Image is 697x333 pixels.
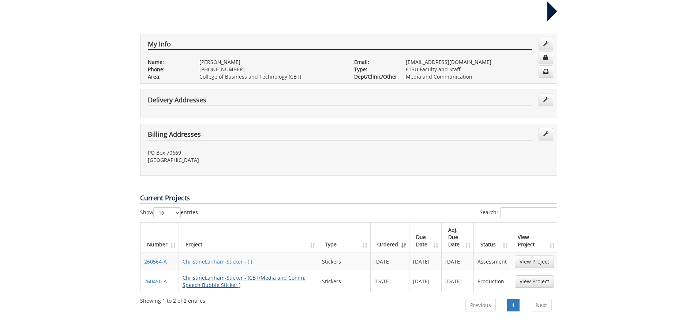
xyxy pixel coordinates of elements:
a: View Project [515,256,554,268]
th: Due Date: activate to sort column ascending [409,223,442,252]
p: [GEOGRAPHIC_DATA] [148,156,343,164]
a: Edit Addresses [539,94,553,106]
th: Number: activate to sort column ascending [140,223,179,252]
h4: Billing Addresses [148,131,532,140]
p: Email: [354,58,395,66]
p: Media and Communication [406,73,550,80]
p: Area: [148,73,188,80]
th: Type: activate to sort column ascending [318,223,370,252]
div: Showing 1 to 2 of 2 entries [140,294,205,304]
a: ChristineLanham-Sticker - ( ) [183,258,252,265]
p: Name: [148,58,188,66]
p: Current Projects [140,193,557,204]
h4: My Info [148,41,532,50]
a: 260450-A [144,278,167,285]
p: [EMAIL_ADDRESS][DOMAIN_NAME] [406,58,550,66]
td: [DATE] [409,252,442,271]
th: Adj. Due Date: activate to sort column ascending [442,223,474,252]
p: [PHONE_NUMBER] [199,66,343,73]
td: [DATE] [371,271,409,292]
select: Showentries [153,207,181,218]
td: [DATE] [409,271,442,292]
a: Edit Info [539,38,553,50]
label: Show entries [140,207,198,218]
a: Change Password [539,52,553,64]
a: Next [531,299,552,311]
a: Previous [465,299,496,311]
a: Change Communication Preferences [539,65,553,78]
p: [PERSON_NAME] [199,58,343,66]
td: [DATE] [442,271,474,292]
p: College of Business and Technology (CBT) [199,73,343,80]
label: Search: [480,207,557,218]
td: [DATE] [371,252,409,271]
p: Type: [354,66,395,73]
a: 260564-A [144,258,167,265]
p: ETSU Faculty and Staff [406,66,550,73]
td: Stickers [318,271,370,292]
p: Dept/Clinic/Other: [354,73,395,80]
td: [DATE] [442,252,474,271]
p: PO Box 70669 [148,149,343,156]
a: 1 [507,299,520,311]
th: Project: activate to sort column ascending [179,223,319,252]
th: Ordered: activate to sort column ascending [371,223,409,252]
input: Search: [500,207,557,218]
h4: Delivery Addresses [148,97,532,106]
th: View Project: activate to sort column ascending [511,223,558,252]
td: Production [474,271,511,292]
a: View Project [515,275,554,288]
a: Edit Addresses [539,128,553,140]
a: ChristineLanham-Sticker - (CBT/Media and Comm: Speech Bubble Sticker ) [183,274,306,288]
th: Status: activate to sort column ascending [474,223,511,252]
p: Phone: [148,66,188,73]
td: Stickers [318,252,370,271]
td: Assessment [474,252,511,271]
